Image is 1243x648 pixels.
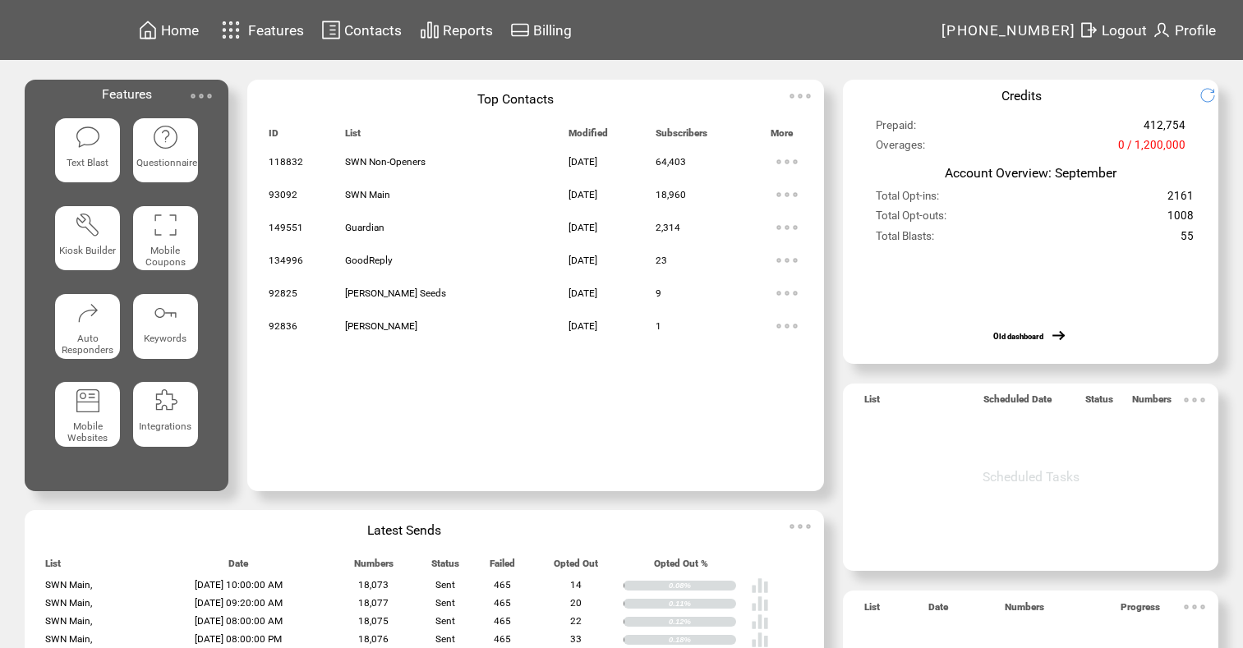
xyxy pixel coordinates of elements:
img: chart.svg [420,20,440,40]
img: ellypsis.svg [1178,384,1211,416]
span: Guardian [345,222,384,233]
span: 64,403 [656,156,686,168]
span: Logout [1102,22,1147,39]
img: contacts.svg [321,20,341,40]
span: Contacts [344,22,402,39]
img: profile.svg [1152,20,1172,40]
span: Date [928,601,948,620]
a: Text Blast [55,118,120,193]
span: Total Opt-outs: [876,209,946,229]
span: SWN Main, [45,633,92,645]
span: [DATE] 08:00:00 AM [195,615,283,627]
img: ellypsis.svg [1178,591,1211,623]
span: Text Blast [67,157,108,168]
a: Integrations [133,382,198,457]
img: coupons.svg [152,212,178,238]
div: 0.18% [669,635,736,645]
a: Old dashboard [993,332,1043,341]
span: Account Overview: September [945,165,1116,181]
span: Reports [443,22,493,39]
div: 0.08% [669,581,736,591]
span: List [864,601,880,620]
span: Opted Out % [654,558,708,577]
span: Modified [569,127,608,146]
span: 92825 [269,287,297,299]
span: 18,073 [358,579,389,591]
span: Opted Out [554,558,598,577]
span: [DATE] [569,255,597,266]
span: 33 [570,633,582,645]
img: ellypsis.svg [771,211,803,244]
span: Auto Responders [62,333,113,356]
span: Mobile Websites [67,421,108,443]
span: 9 [656,287,661,299]
span: 1008 [1167,209,1194,229]
span: 0 / 1,200,000 [1118,139,1185,159]
span: [PERSON_NAME] Seeds [345,287,446,299]
span: [PERSON_NAME] [345,320,417,332]
span: 465 [494,579,511,591]
span: 18,960 [656,189,686,200]
span: Features [102,86,152,102]
span: Credits [1001,88,1042,103]
img: tool%201.svg [75,212,101,238]
span: 118832 [269,156,303,168]
span: [DATE] 09:20:00 AM [195,597,283,609]
span: Status [1085,393,1113,412]
span: ID [269,127,279,146]
span: 18,077 [358,597,389,609]
img: ellypsis.svg [771,178,803,211]
span: Mobile Coupons [145,245,186,268]
span: Failed [490,558,515,577]
span: Home [161,22,199,39]
a: Auto Responders [55,294,120,369]
span: [DATE] 08:00:00 PM [195,633,282,645]
img: ellypsis.svg [771,277,803,310]
a: Billing [508,17,574,43]
span: Prepaid: [876,119,916,139]
span: SWN Main, [45,579,92,591]
span: 22 [570,615,582,627]
span: 2,314 [656,222,680,233]
span: Status [431,558,459,577]
span: Numbers [1132,393,1172,412]
span: Questionnaire [136,157,197,168]
span: More [771,127,793,146]
span: 1 [656,320,661,332]
span: [DATE] [569,222,597,233]
span: 18,076 [358,633,389,645]
span: Date [228,558,248,577]
span: SWN Non-Openers [345,156,426,168]
a: Mobile Coupons [133,206,198,281]
img: ellypsis.svg [771,145,803,178]
span: SWN Main, [45,597,92,609]
a: Contacts [319,17,404,43]
img: text-blast.svg [75,124,101,150]
span: GoodReply [345,255,393,266]
img: integrations.svg [152,388,178,414]
img: mobile-websites.svg [75,388,101,414]
img: poll%20-%20white.svg [751,595,769,613]
img: keywords.svg [152,300,178,326]
span: Overages: [876,139,925,159]
span: [DATE] [569,189,597,200]
span: SWN Main [345,189,390,200]
span: Scheduled Tasks [983,469,1080,485]
img: ellypsis.svg [771,310,803,342]
span: List [45,558,61,577]
span: [DATE] [569,287,597,299]
span: Total Blasts: [876,230,934,250]
span: Sent [435,615,455,627]
img: ellypsis.svg [784,510,817,543]
span: Numbers [354,558,394,577]
img: features.svg [217,16,246,44]
span: Progress [1121,601,1160,620]
img: ellypsis.svg [771,244,803,277]
a: Keywords [133,294,198,369]
span: Top Contacts [477,91,554,107]
span: Billing [533,22,572,39]
img: auto-responders.svg [75,300,101,326]
img: exit.svg [1079,20,1098,40]
span: Total Opt-ins: [876,190,939,209]
a: Reports [417,17,495,43]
